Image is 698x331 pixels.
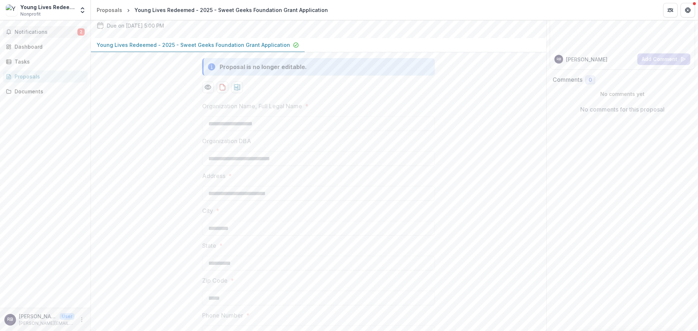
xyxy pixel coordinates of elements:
[3,70,88,82] a: Proposals
[15,58,82,65] div: Tasks
[553,76,582,83] h2: Comments
[557,57,561,61] div: Robert Brown
[15,43,82,51] div: Dashboard
[20,11,41,17] span: Nonprofit
[15,73,82,80] div: Proposals
[202,171,225,180] p: Address
[7,317,13,322] div: Robert Brown
[3,56,88,68] a: Tasks
[15,88,82,95] div: Documents
[3,41,88,53] a: Dashboard
[681,3,695,17] button: Get Help
[6,4,17,16] img: Young Lives Redeemed
[97,41,290,49] p: Young Lives Redeemed - 2025 - Sweet Geeks Foundation Grant Application
[231,81,243,93] button: download-proposal
[202,81,214,93] button: Preview 8137889b-568e-4b04-9504-2a0993bb8ee6-0.pdf
[217,81,228,93] button: download-proposal
[77,3,88,17] button: Open entity switcher
[77,28,85,36] span: 2
[3,85,88,97] a: Documents
[19,312,57,320] p: [PERSON_NAME]
[15,29,77,35] span: Notifications
[20,3,75,11] div: Young Lives Redeemed
[97,6,122,14] div: Proposals
[107,22,164,29] p: Due on [DATE] 5:00 PM
[663,3,678,17] button: Partners
[553,90,693,98] p: No comments yet
[202,206,213,215] p: City
[566,56,607,63] p: [PERSON_NAME]
[19,320,75,327] p: [PERSON_NAME][EMAIL_ADDRESS][PERSON_NAME][DOMAIN_NAME]
[94,5,125,15] a: Proposals
[202,102,302,110] p: Organization Name, Full Legal Name
[589,77,592,83] span: 0
[220,62,307,71] div: Proposal is no longer editable.
[77,315,86,324] button: More
[202,137,251,145] p: Organization DBA
[60,313,75,320] p: User
[3,26,88,38] button: Notifications2
[637,53,690,65] button: Add Comment
[202,241,216,250] p: State
[580,105,665,114] p: No comments for this proposal
[202,276,228,285] p: Zip Code
[202,311,243,320] p: Phone Number
[94,5,331,15] nav: breadcrumb
[135,6,328,14] div: Young Lives Redeemed - 2025 - Sweet Geeks Foundation Grant Application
